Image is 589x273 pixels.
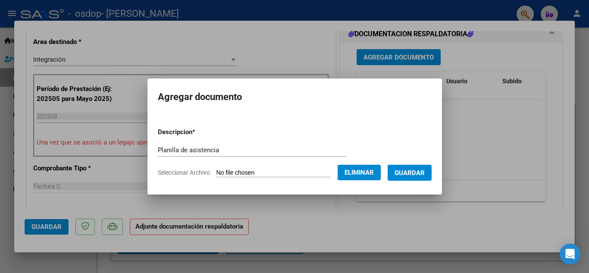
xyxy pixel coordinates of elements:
[158,127,240,137] p: Descripcion
[158,89,432,105] h2: Agregar documento
[388,165,432,181] button: Guardar
[158,169,210,176] span: Seleccionar Archivo
[395,169,425,177] span: Guardar
[345,169,374,176] span: Eliminar
[560,244,580,264] div: Open Intercom Messenger
[338,165,381,180] button: Eliminar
